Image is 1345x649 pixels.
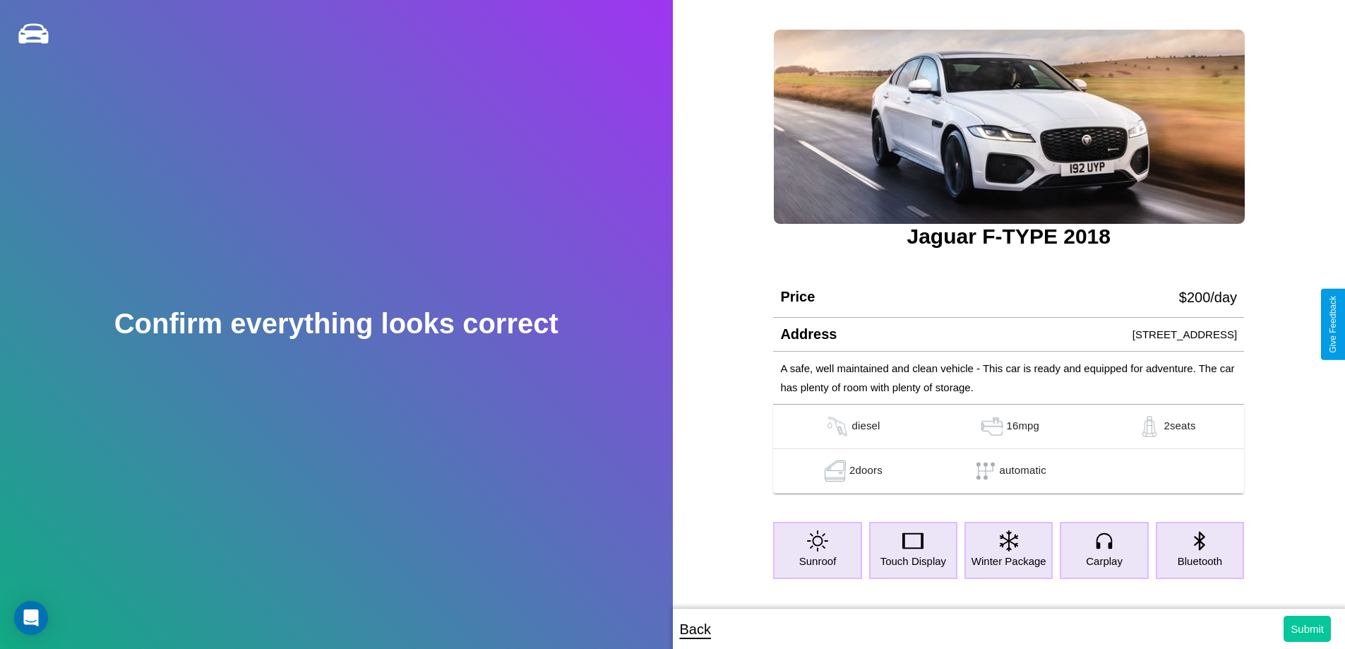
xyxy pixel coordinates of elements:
[1132,325,1237,344] p: [STREET_ADDRESS]
[1006,416,1039,437] p: 16 mpg
[1179,285,1237,310] p: $ 200 /day
[680,617,711,642] p: Back
[780,359,1237,397] p: A safe, well maintained and clean vehicle - This car is ready and equipped for adventure. The car...
[799,552,837,571] p: Sunroof
[773,405,1244,494] table: simple table
[978,416,1006,437] img: gas
[14,601,48,635] div: Open Intercom Messenger
[773,225,1244,249] h3: Jaguar F-TYPE 2018
[823,416,851,437] img: gas
[972,552,1046,571] p: Winter Package
[880,552,946,571] p: Touch Display
[114,308,558,340] h2: Confirm everything looks correct
[821,460,849,482] img: gas
[1135,416,1164,437] img: gas
[1284,616,1331,642] button: Submit
[851,416,880,437] p: diesel
[1000,460,1046,482] p: automatic
[849,460,883,482] p: 2 doors
[1164,416,1195,437] p: 2 seats
[780,289,815,305] h4: Price
[780,326,837,343] h4: Address
[1328,296,1338,353] div: Give Feedback
[1178,552,1222,571] p: Bluetooth
[1086,552,1123,571] p: Carplay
